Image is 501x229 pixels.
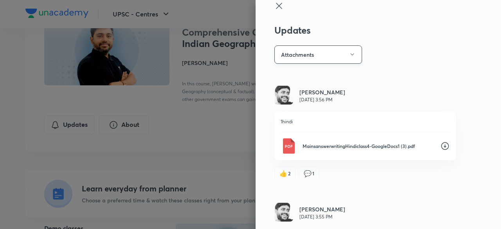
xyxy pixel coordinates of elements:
[274,203,293,222] img: Avatar
[304,170,312,177] span: comment
[274,25,456,36] h3: Updates
[312,170,314,177] span: 1
[281,118,450,125] p: 1hindi
[299,205,345,213] h6: [PERSON_NAME]
[299,88,345,96] h6: [PERSON_NAME]
[274,45,362,64] button: Attachments
[274,86,293,105] img: Avatar
[288,170,290,177] span: 2
[279,170,287,177] span: like
[299,213,345,220] p: [DATE] 3:55 PM
[281,138,296,154] img: Pdf
[299,96,345,103] p: [DATE] 3:56 PM
[303,142,434,150] p: MainsanswerwritingHindiclass4-GoogleDocs1 (3).pdf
